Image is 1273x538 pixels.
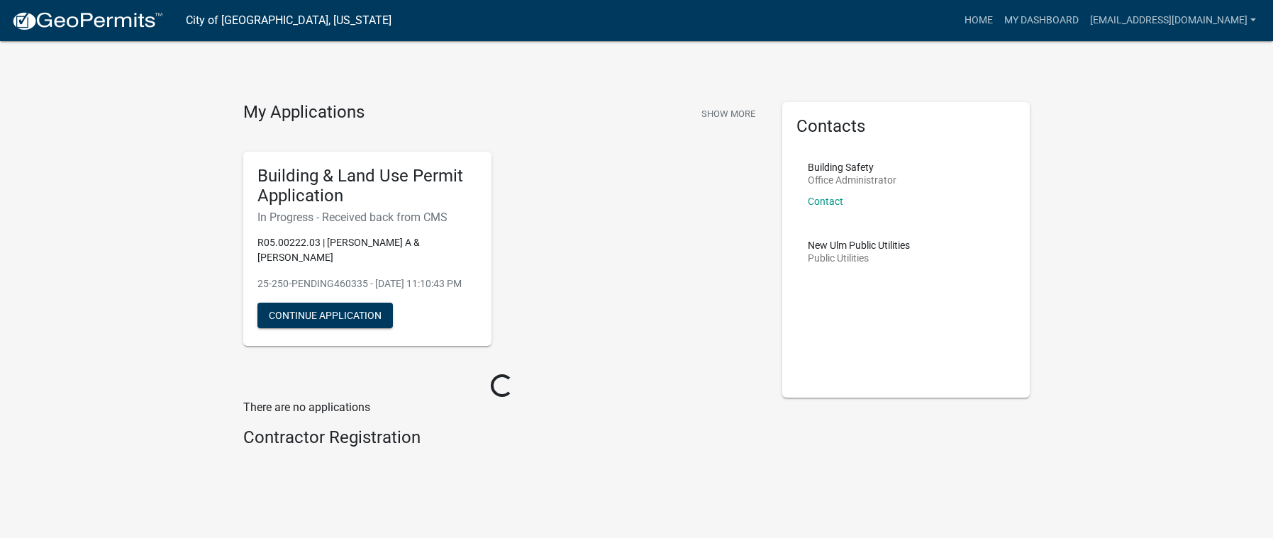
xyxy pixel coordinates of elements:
p: There are no applications [243,399,761,416]
p: Public Utilities [808,253,910,263]
p: Office Administrator [808,175,896,185]
button: Continue Application [257,303,393,328]
a: [EMAIL_ADDRESS][DOMAIN_NAME] [1084,7,1262,34]
a: City of [GEOGRAPHIC_DATA], [US_STATE] [186,9,391,33]
p: New Ulm Public Utilities [808,240,910,250]
h5: Contacts [796,116,1016,137]
p: 25-250-PENDING460335 - [DATE] 11:10:43 PM [257,276,477,291]
a: Contact [808,196,843,207]
h6: In Progress - Received back from CMS [257,211,477,224]
h5: Building & Land Use Permit Application [257,166,477,207]
h4: My Applications [243,102,365,123]
h4: Contractor Registration [243,427,761,448]
p: Building Safety [808,162,896,172]
p: R05.00222.03 | [PERSON_NAME] A & [PERSON_NAME] [257,235,477,265]
a: Home [959,7,999,34]
a: My Dashboard [999,7,1084,34]
button: Show More [696,102,761,125]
